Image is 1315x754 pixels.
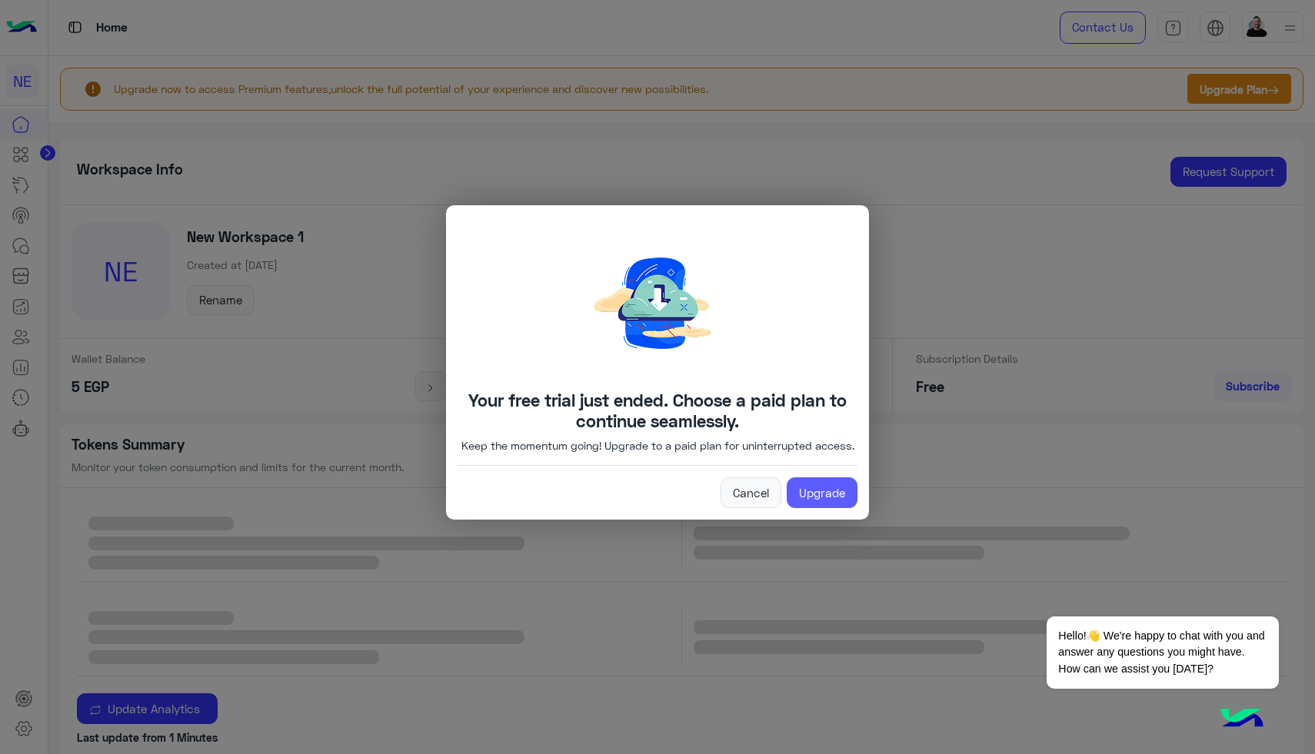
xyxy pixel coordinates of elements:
img: hulul-logo.png [1215,693,1269,746]
img: Downloading.png [542,217,773,390]
p: Keep the momentum going! Upgrade to a paid plan for uninterrupted access. [461,437,854,453]
a: Upgrade [787,477,857,508]
h4: Your free trial just ended. Choose a paid plan to continue seamlessly. [458,390,857,431]
a: Cancel [721,477,781,508]
span: Hello!👋 We're happy to chat with you and answer any questions you might have. How can we assist y... [1047,616,1278,689]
